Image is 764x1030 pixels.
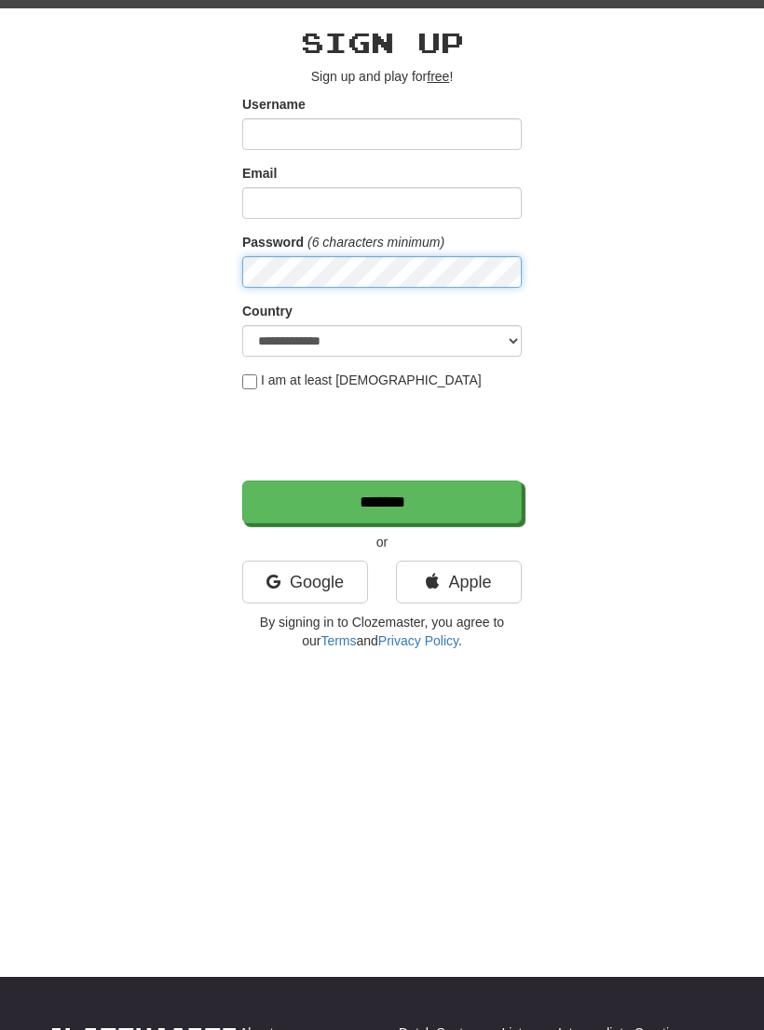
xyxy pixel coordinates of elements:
[427,69,449,84] u: free
[242,95,306,114] label: Username
[242,561,368,603] a: Google
[242,302,293,320] label: Country
[378,633,458,648] a: Privacy Policy
[242,233,304,251] label: Password
[242,399,525,471] iframe: reCAPTCHA
[242,374,257,389] input: I am at least [DEMOGRAPHIC_DATA]
[242,371,482,389] label: I am at least [DEMOGRAPHIC_DATA]
[307,235,444,250] em: (6 characters minimum)
[242,613,522,650] p: By signing in to Clozemaster, you agree to our and .
[242,67,522,86] p: Sign up and play for !
[242,533,522,551] p: or
[396,561,522,603] a: Apple
[242,27,522,58] h2: Sign up
[242,164,277,183] label: Email
[321,633,356,648] a: Terms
